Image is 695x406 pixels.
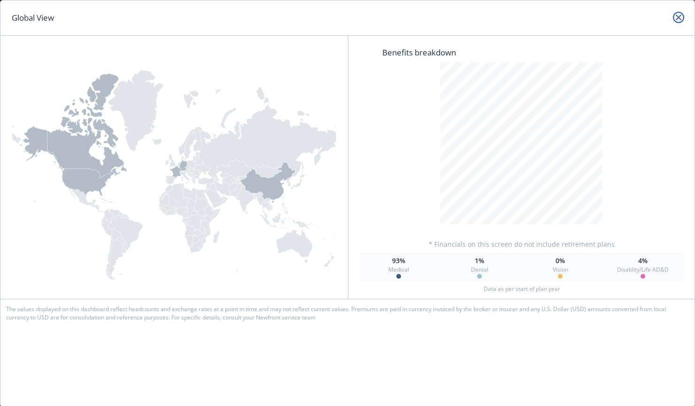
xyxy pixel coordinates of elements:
span: Vision [553,265,568,274]
span: Dental [471,265,488,274]
button: 93%Medical [360,253,439,281]
span: Medical [388,265,409,274]
button: 1%Dental [440,253,519,281]
a: close [673,12,684,23]
span: 4% [638,256,648,265]
span: Benefits breakdown [360,41,685,58]
span: Disablity/Life AD&D [617,265,669,274]
button: 0%Vision [521,253,600,281]
span: * Financials on this screen do not include retirement plans [429,239,615,249]
button: 4%Disablity/Life AD&D [602,253,684,281]
span: The values displayed on this dashboard reflect headcounts and exchange rates at a point in time a... [6,305,690,322]
span: 0% [556,256,565,265]
h1: Global View [12,12,54,24]
span: 1% [475,256,484,265]
span: Data as per start of plan year [484,285,560,293]
span: 93% [392,256,405,265]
